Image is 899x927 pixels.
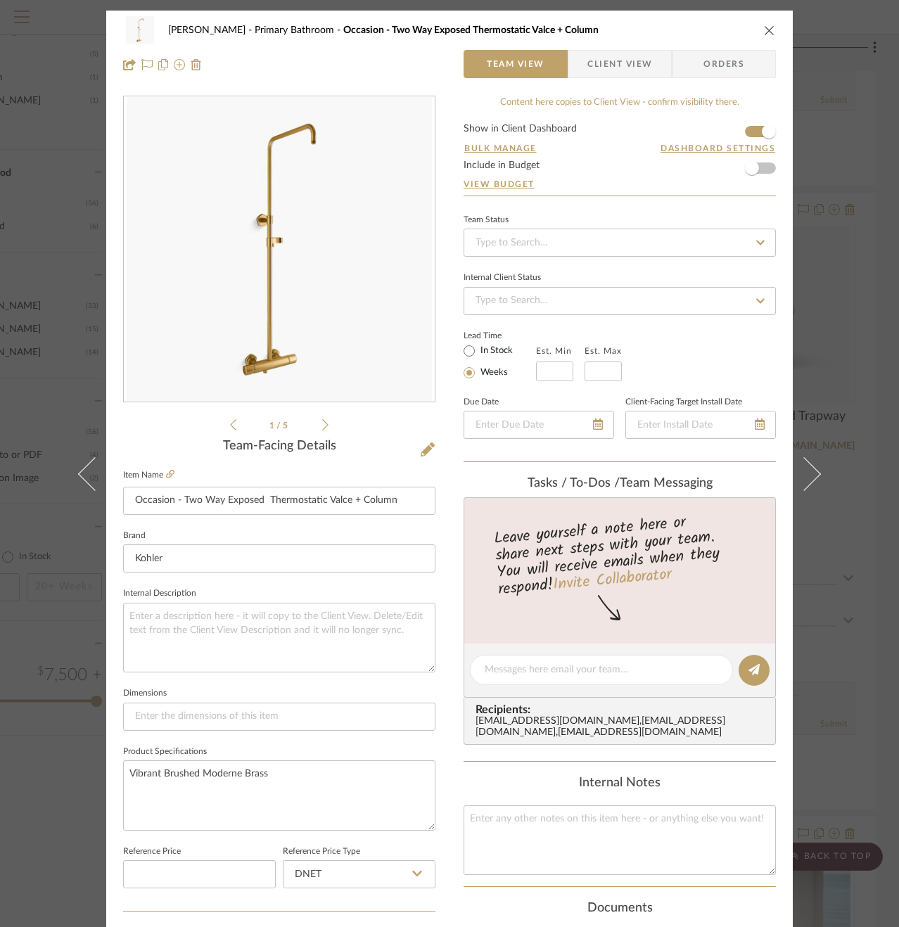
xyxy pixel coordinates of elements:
[464,476,776,492] div: team Messaging
[123,532,146,539] label: Brand
[464,342,536,381] mat-radio-group: Select item type
[528,477,620,490] span: Tasks / To-Dos /
[464,217,509,224] div: Team Status
[464,142,537,155] button: Bulk Manage
[123,848,181,855] label: Reference Price
[123,439,435,454] div: Team-Facing Details
[123,544,435,573] input: Enter Brand
[464,399,499,406] label: Due Date
[464,287,776,315] input: Type to Search…
[587,50,652,78] span: Client View
[123,690,167,697] label: Dimensions
[476,716,770,739] div: [EMAIL_ADDRESS][DOMAIN_NAME] , [EMAIL_ADDRESS][DOMAIN_NAME] , [EMAIL_ADDRESS][DOMAIN_NAME]
[124,97,435,402] div: 0
[255,25,343,35] span: Primary Bathroom
[625,399,742,406] label: Client-Facing Target Install Date
[625,411,776,439] input: Enter Install Date
[123,703,435,731] input: Enter the dimensions of this item
[191,59,202,70] img: Remove from project
[660,142,776,155] button: Dashboard Settings
[552,563,672,598] a: Invite Collaborator
[343,25,599,35] span: Occasion - Two Way Exposed Thermostatic Valce + Column
[763,24,776,37] button: close
[123,487,435,515] input: Enter Item Name
[464,179,776,190] a: View Budget
[464,776,776,791] div: Internal Notes
[487,50,544,78] span: Team View
[462,507,778,601] div: Leave yourself a note here or share next steps with your team. You will receive emails when they ...
[123,748,207,755] label: Product Specifications
[478,366,508,379] label: Weeks
[478,345,513,357] label: In Stock
[283,848,360,855] label: Reference Price Type
[464,96,776,110] div: Content here copies to Client View - confirm visibility there.
[127,97,432,402] img: 8b9eb546-84a2-45fd-ae62-2da8d4c4d644_436x436.jpg
[168,25,255,35] span: [PERSON_NAME]
[123,469,174,481] label: Item Name
[464,274,541,281] div: Internal Client Status
[464,329,536,342] label: Lead Time
[464,411,614,439] input: Enter Due Date
[276,421,283,430] span: /
[688,50,760,78] span: Orders
[123,590,196,597] label: Internal Description
[476,703,770,716] span: Recipients:
[464,229,776,257] input: Type to Search…
[536,346,572,356] label: Est. Min
[464,901,776,916] div: Documents
[283,421,290,430] span: 5
[585,346,622,356] label: Est. Max
[269,421,276,430] span: 1
[123,16,157,44] img: 8b9eb546-84a2-45fd-ae62-2da8d4c4d644_48x40.jpg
